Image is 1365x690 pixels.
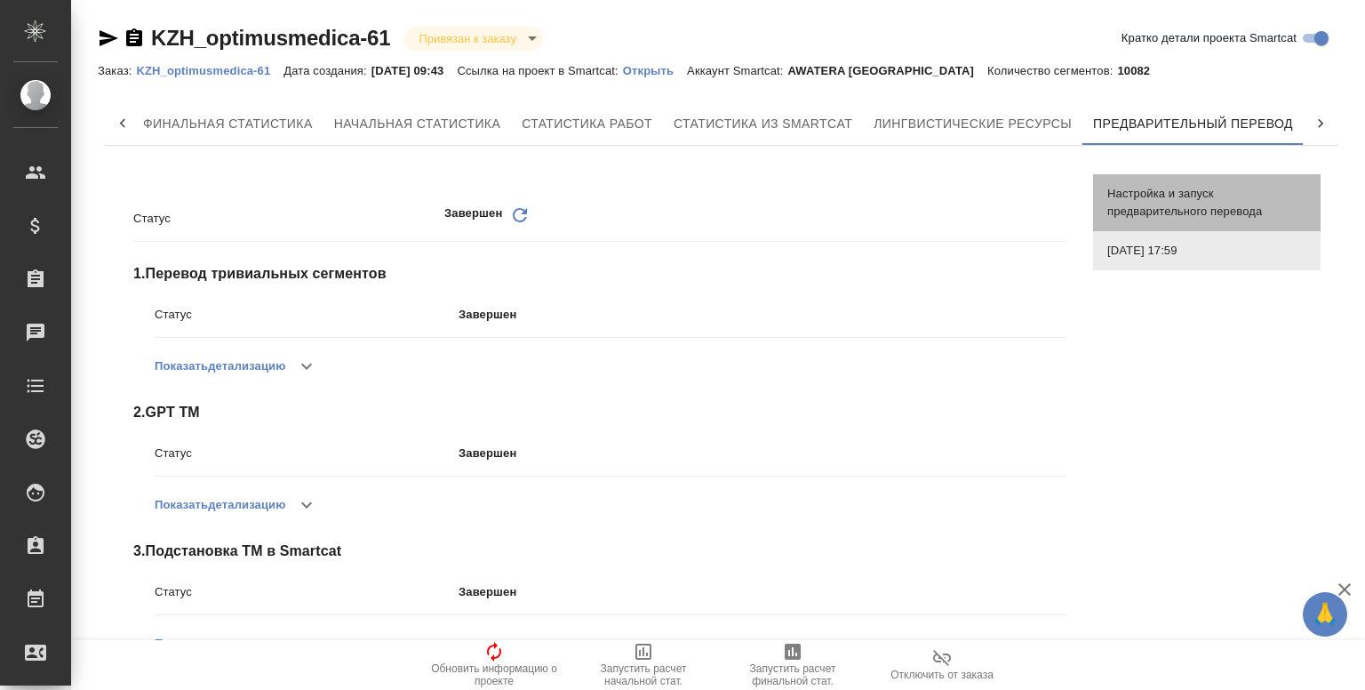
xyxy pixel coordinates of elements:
span: Кратко детали проекта Smartcat [1122,29,1297,47]
p: AWATERA [GEOGRAPHIC_DATA] [787,64,987,77]
p: Аккаунт Smartcat: [687,64,787,77]
p: Количество сегментов: [987,64,1117,77]
span: [DATE] 17:59 [1107,242,1306,260]
button: Показатьдетализацию [155,345,285,388]
p: Завершен [444,205,502,232]
button: Запустить расчет начальной стат. [569,640,718,690]
span: 1 . Перевод тривиальных сегментов [133,263,1066,285]
p: Статус [133,210,444,228]
button: Показатьдетализацию [155,484,285,526]
p: Статус [155,306,459,324]
button: Скопировать ссылку [124,28,145,49]
span: Лингвистические ресурсы [874,113,1072,135]
p: Дата создания: [283,64,371,77]
p: [DATE] 09:43 [371,64,458,77]
span: Статистика работ [522,113,652,135]
span: Настройка и запуск предварительного перевода [1107,185,1306,221]
p: Завершен [459,583,1066,601]
button: Отключить от заказа [867,640,1017,690]
span: 🙏 [1310,596,1340,633]
span: Обновить информацию о проекте [430,662,558,687]
span: Начальная статистика [334,113,501,135]
span: 2 . GPT TM [133,402,1066,423]
span: Финальная статистика [143,113,313,135]
p: 10082 [1117,64,1163,77]
span: Предварительный перевод [1093,113,1293,135]
div: Настройка и запуск предварительного перевода [1093,174,1321,231]
button: Обновить информацию о проекте [419,640,569,690]
button: 🙏 [1303,592,1347,637]
p: Ссылка на проект в Smartcat: [457,64,622,77]
p: Статус [155,583,459,601]
div: Привязан к заказу [404,27,542,51]
p: Завершен [459,306,1066,324]
span: 3 . Подстановка ТМ в Smartcat [133,541,1066,562]
button: Скопировать ссылку для ЯМессенджера [98,28,119,49]
p: KZH_optimusmedica-61 [136,64,283,77]
a: KZH_optimusmedica-61 [136,62,283,77]
button: Привязан к заказу [413,31,521,46]
a: Открыть [623,62,687,77]
span: Статистика из Smartcat [674,113,852,135]
button: Запустить расчет финальной стат. [718,640,867,690]
p: Заказ: [98,64,136,77]
span: Запустить расчет начальной стат. [579,662,707,687]
p: Завершен [459,445,1066,462]
div: [DATE] 17:59 [1093,231,1321,270]
a: KZH_optimusmedica-61 [151,26,390,50]
p: Статус [155,445,459,462]
span: Запустить расчет финальной стат. [729,662,857,687]
span: Отключить от заказа [890,669,994,681]
button: Показатьдетализацию [155,622,285,665]
p: Открыть [623,64,687,77]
